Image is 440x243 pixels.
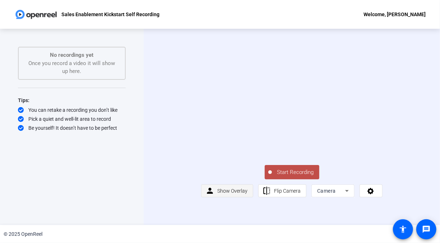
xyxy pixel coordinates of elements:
[317,188,336,194] span: Camera
[201,184,253,197] button: Show Overlay
[274,188,301,194] span: Flip Camera
[61,10,159,19] p: Sales Enablement Kickstart Self Recording
[258,184,307,197] button: Flip Camera
[14,7,58,22] img: OpenReel logo
[18,115,126,123] div: Pick a quiet and well-lit area to record
[422,225,431,234] mat-icon: message
[18,96,126,105] div: Tips:
[4,230,42,238] div: © 2025 OpenReel
[272,168,319,176] span: Start Recording
[26,51,118,75] div: Once you record a video it will show up here.
[18,106,126,114] div: You can retake a recording you don’t like
[26,51,118,59] p: No recordings yet
[217,188,247,194] span: Show Overlay
[18,124,126,132] div: Be yourself! It doesn’t have to be perfect
[363,10,426,19] div: Welcome, [PERSON_NAME]
[399,225,407,234] mat-icon: accessibility
[265,165,319,179] button: Start Recording
[263,187,272,196] mat-icon: flip
[205,187,214,196] mat-icon: person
